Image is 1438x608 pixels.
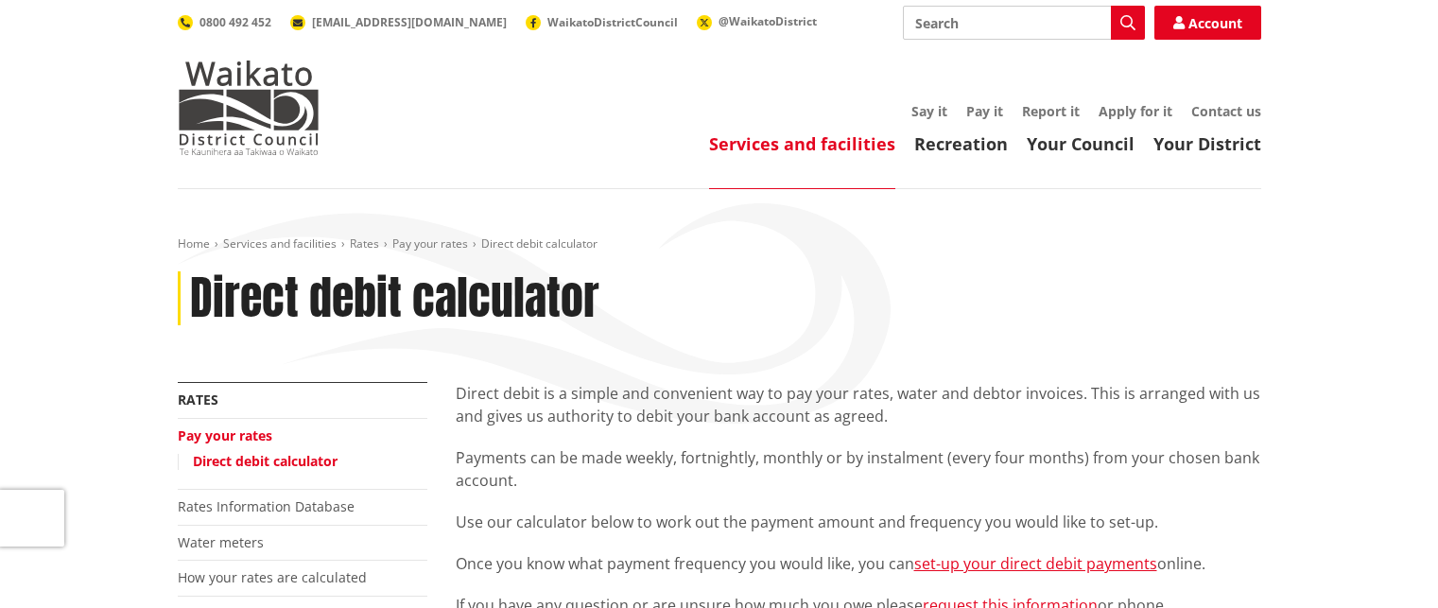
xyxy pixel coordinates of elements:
[199,14,271,30] span: 0800 492 452
[178,391,218,408] a: Rates
[178,426,272,444] a: Pay your rates
[1154,6,1261,40] a: Account
[193,452,338,470] a: Direct debit calculator
[456,511,1261,533] p: Use our calculator below to work out the payment amount and frequency you would like to set-up.
[312,14,507,30] span: [EMAIL_ADDRESS][DOMAIN_NAME]
[178,235,210,252] a: Home
[1153,132,1261,155] a: Your District
[350,235,379,252] a: Rates
[914,553,1157,574] a: set-up your direct debit payments
[190,271,599,326] h1: Direct debit calculator
[178,497,355,515] a: Rates Information Database
[719,13,817,29] span: @WaikatoDistrict
[178,236,1261,252] nav: breadcrumb
[178,61,320,155] img: Waikato District Council - Te Kaunihera aa Takiwaa o Waikato
[1022,102,1080,120] a: Report it
[1099,102,1172,120] a: Apply for it
[290,14,507,30] a: [EMAIL_ADDRESS][DOMAIN_NAME]
[966,102,1003,120] a: Pay it
[914,132,1008,155] a: Recreation
[456,446,1261,492] p: Payments can be made weekly, fortnightly, monthly or by instalment (every four months) from your ...
[1191,102,1261,120] a: Contact us
[178,14,271,30] a: 0800 492 452
[911,102,947,120] a: Say it
[392,235,468,252] a: Pay your rates
[1027,132,1135,155] a: Your Council
[709,132,895,155] a: Services and facilities
[697,13,817,29] a: @WaikatoDistrict
[456,552,1261,575] p: Once you know what payment frequency you would like, you can online.
[526,14,678,30] a: WaikatoDistrictCouncil
[481,235,598,252] span: Direct debit calculator
[178,533,264,551] a: Water meters
[178,568,367,586] a: How your rates are calculated
[223,235,337,252] a: Services and facilities
[456,382,1261,427] p: Direct debit is a simple and convenient way to pay your rates, water and debtor invoices. This is...
[547,14,678,30] span: WaikatoDistrictCouncil
[903,6,1145,40] input: Search input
